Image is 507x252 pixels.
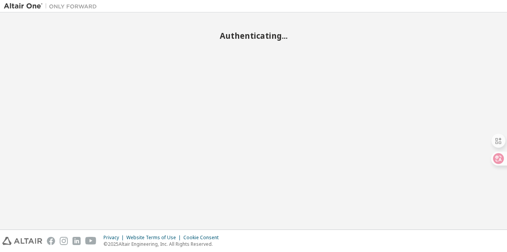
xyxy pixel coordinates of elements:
[4,31,503,41] h2: Authenticating...
[103,241,223,247] p: © 2025 Altair Engineering, Inc. All Rights Reserved.
[85,237,97,245] img: youtube.svg
[4,2,101,10] img: Altair One
[103,235,126,241] div: Privacy
[47,237,55,245] img: facebook.svg
[2,237,42,245] img: altair_logo.svg
[183,235,223,241] div: Cookie Consent
[126,235,183,241] div: Website Terms of Use
[72,237,81,245] img: linkedin.svg
[60,237,68,245] img: instagram.svg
